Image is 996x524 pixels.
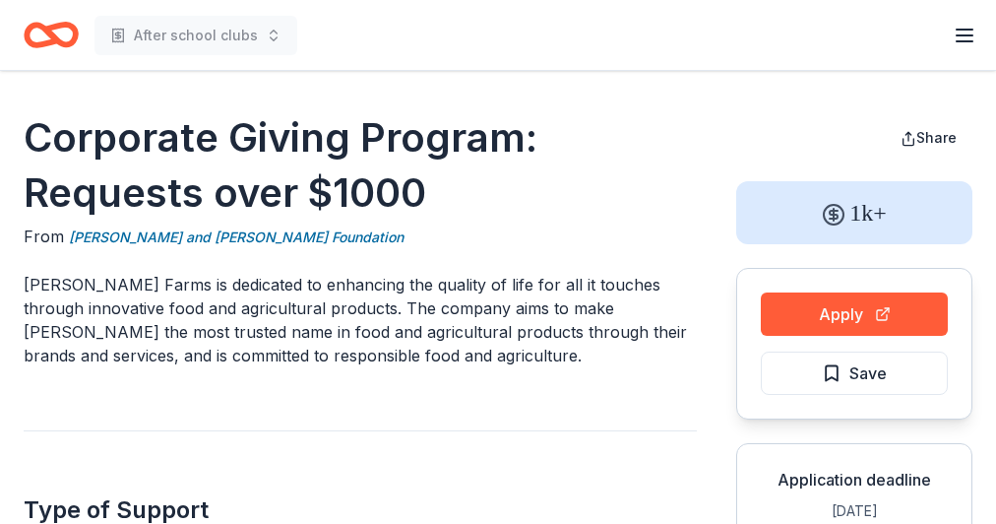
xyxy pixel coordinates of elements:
[736,181,972,244] div: 1k+
[24,110,697,221] h1: Corporate Giving Program: Requests over $1000
[849,360,887,386] span: Save
[761,352,948,395] button: Save
[885,118,972,158] button: Share
[69,226,404,249] a: [PERSON_NAME] and [PERSON_NAME] Foundation
[134,24,258,47] span: After school clubs
[24,225,697,249] div: From
[24,273,697,367] p: [PERSON_NAME] Farms is dedicated to enhancing the quality of life for all it touches through inno...
[94,16,297,55] button: After school clubs
[753,499,956,523] div: [DATE]
[761,293,948,336] button: Apply
[753,468,956,491] div: Application deadline
[24,12,79,58] a: Home
[916,129,957,146] span: Share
